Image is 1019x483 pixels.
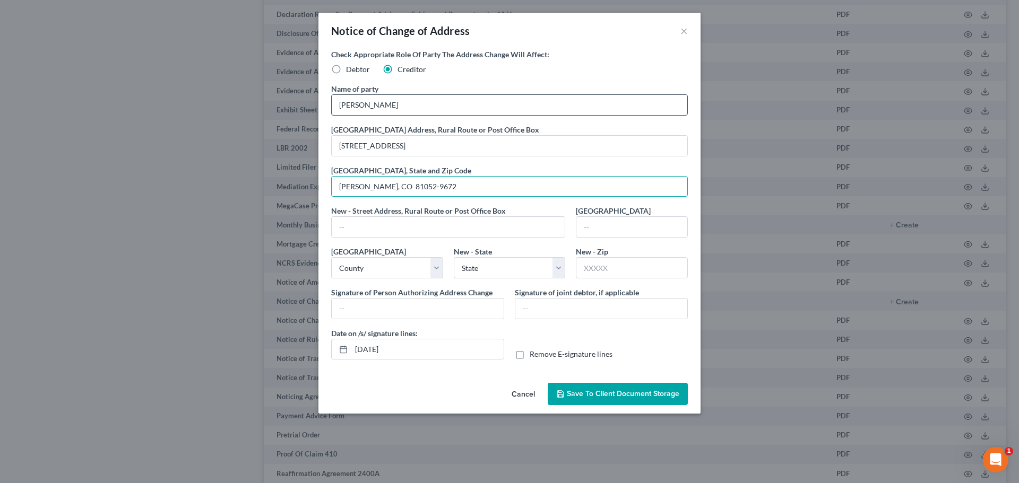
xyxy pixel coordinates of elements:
label: [GEOGRAPHIC_DATA] [331,246,406,257]
button: × [680,24,688,37]
input: -- [332,298,504,319]
span: Debtor [346,65,370,74]
label: New - State [454,246,492,257]
input: MM/DD/YYYY [351,339,504,359]
label: Signature of joint debtor, if applicable [515,287,639,298]
label: Signature of Person Authorizing Address Change [331,287,493,298]
label: New - Street Address, Rural Route or Post Office Box [331,205,506,216]
input: -- [332,136,687,156]
input: XXXXX [576,257,688,278]
input: -- [332,177,687,197]
button: Cancel [503,384,543,405]
input: -- [332,217,565,237]
label: New - Zip [576,246,608,257]
input: -- [576,217,687,237]
label: Date on /s/ signature lines: [331,328,418,339]
input: -- [515,298,687,319]
label: [GEOGRAPHIC_DATA], State and Zip Code [331,165,471,176]
label: [GEOGRAPHIC_DATA] [576,205,651,216]
div: Notice of Change of Address [331,23,470,38]
label: [GEOGRAPHIC_DATA] Address, Rural Route or Post Office Box [331,124,539,135]
span: 1 [1005,447,1013,455]
iframe: Intercom live chat [983,447,1008,472]
span: Remove E-signature lines [530,349,612,358]
input: -- [332,95,687,115]
span: Save to Client Document Storage [567,389,679,398]
label: Check Appropriate Role Of Party The Address Change Will Affect: [331,49,688,60]
label: Name of party [331,83,378,94]
button: Save to Client Document Storage [548,383,688,405]
span: Creditor [398,65,426,74]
